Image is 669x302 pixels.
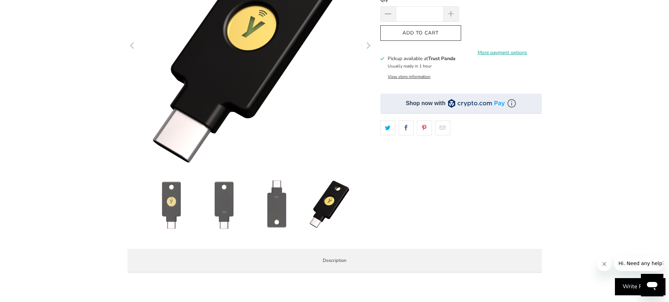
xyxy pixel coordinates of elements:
a: More payment options [463,49,542,57]
img: Security Key C (NFC) by Yubico - Trust Panda [147,180,196,229]
span: Add to Cart [388,30,454,36]
iframe: Reviews Widget [380,148,542,171]
a: Share this on Facebook [399,121,414,135]
button: Add to Cart [380,25,461,41]
iframe: Message from company [614,256,663,271]
img: Security Key C (NFC) by Yubico - Trust Panda [305,180,354,229]
a: Email this to a friend [435,121,450,135]
h3: Pickup available at [388,55,455,62]
small: Usually ready in 1 hour [388,63,432,69]
button: View store information [388,74,431,79]
span: Hi. Need any help? [4,5,51,11]
b: Trust Panda [428,55,455,62]
a: Share this on Twitter [380,121,395,135]
iframe: Close message [597,257,611,271]
div: Write Review [615,278,665,296]
img: Security Key C (NFC) by Yubico - Trust Panda [252,180,301,229]
div: Shop now with [406,99,446,107]
iframe: Button to launch messaging window [641,274,663,296]
img: Security Key C (NFC) by Yubico - Trust Panda [199,180,249,229]
label: Description [127,249,542,272]
a: Share this on Pinterest [417,121,432,135]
